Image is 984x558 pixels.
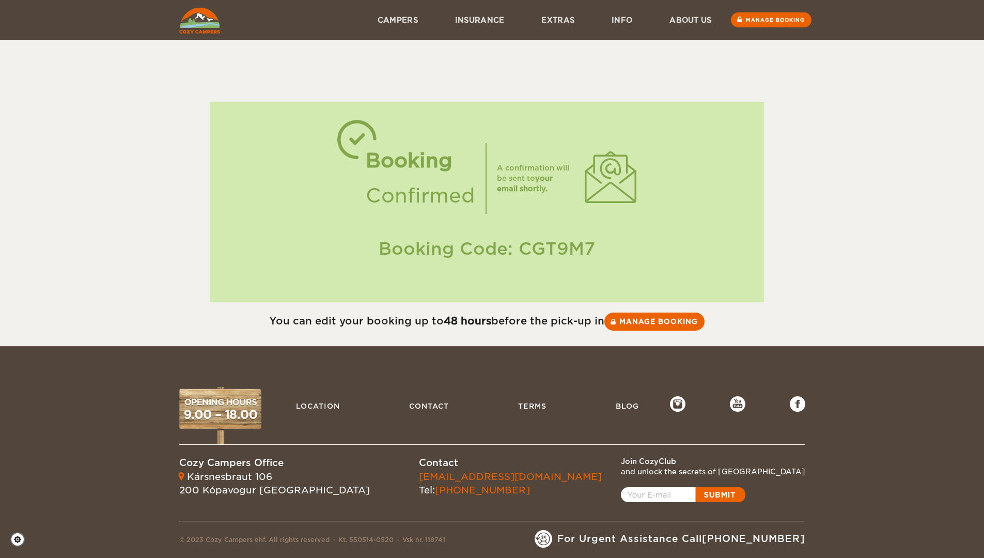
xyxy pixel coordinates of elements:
div: Kársnesbraut 106 200 Kópavogur [GEOGRAPHIC_DATA] [179,470,370,497]
div: A confirmation will be sent to [497,163,574,194]
a: Blog [611,396,644,416]
a: Contact [404,396,454,416]
div: Booking [366,143,475,178]
a: Cookie settings [10,532,32,547]
a: Terms [513,396,552,416]
a: Manage booking [604,313,705,331]
a: Open popup [621,487,745,502]
a: [PHONE_NUMBER] [702,533,805,544]
a: [EMAIL_ADDRESS][DOMAIN_NAME] [419,471,602,482]
div: Cozy Campers Office [179,456,370,470]
div: You can edit your booking up to before the pick-up in [179,313,795,331]
a: [PHONE_NUMBER] [435,485,530,495]
span: For Urgent Assistance Call [557,532,805,546]
div: and unlock the secrets of [GEOGRAPHIC_DATA] [621,467,805,477]
a: Manage booking [731,12,811,27]
div: © 2023 Cozy Campers ehf. All rights reserved Kt. 550514-0520 Vsk nr. 118741 [179,535,445,548]
div: Join CozyClub [621,456,805,467]
strong: 48 hours [444,315,491,327]
div: Confirmed [366,178,475,213]
div: Booking Code: CGT9M7 [220,237,754,261]
a: Location [291,396,345,416]
div: Tel: [419,470,602,497]
div: Contact [419,456,602,470]
img: Cozy Campers [179,8,220,34]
